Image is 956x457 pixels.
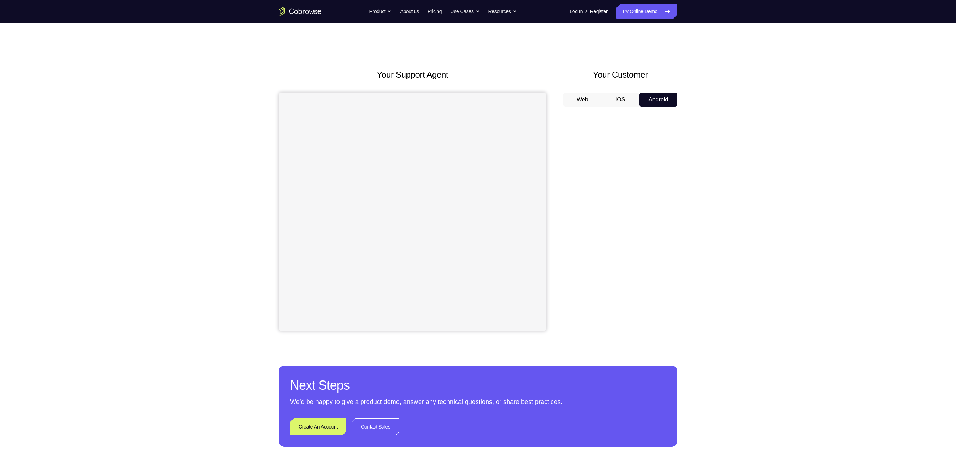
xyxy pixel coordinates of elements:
[450,4,479,19] button: Use Cases
[400,4,419,19] a: About us
[616,4,677,19] a: Try Online Demo
[639,93,677,107] button: Android
[563,93,602,107] button: Web
[279,7,321,16] a: Go to the home page
[352,418,399,435] a: Contact Sales
[563,68,677,81] h2: Your Customer
[602,93,640,107] button: iOS
[279,93,546,331] iframe: Agent
[427,4,442,19] a: Pricing
[488,4,517,19] button: Resources
[369,4,392,19] button: Product
[569,4,583,19] a: Log In
[585,7,587,16] span: /
[590,4,608,19] a: Register
[290,377,666,394] h2: Next Steps
[290,418,346,435] a: Create An Account
[290,397,666,407] p: We’d be happy to give a product demo, answer any technical questions, or share best practices.
[279,68,546,81] h2: Your Support Agent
